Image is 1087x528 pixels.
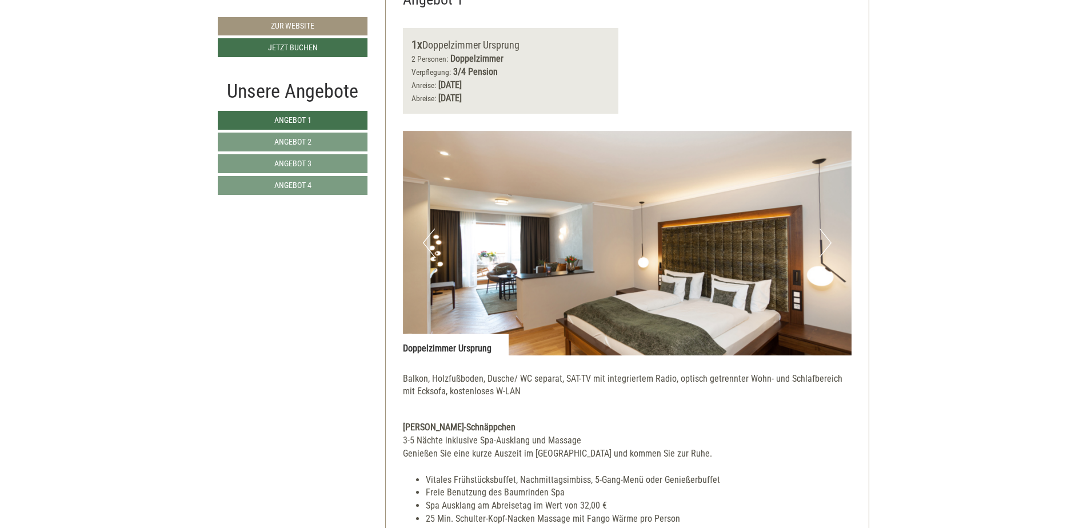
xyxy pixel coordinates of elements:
div: 3-5 Nächte inklusive Spa-Ausklang und Massage Genießen Sie eine kurze Auszeit im [GEOGRAPHIC_DATA... [403,434,852,461]
div: Unsere Angebote [218,77,367,105]
a: Zur Website [218,17,367,35]
span: Angebot 4 [274,181,311,190]
p: Balkon, Holzfußboden, Dusche/ WC separat, SAT-TV mit integriertem Radio, optisch getrennter Wohn-... [403,373,852,399]
img: image [403,131,852,355]
small: Anreise: [411,81,436,90]
li: Vitales Frühstücksbuffet, Nachmittagsimbiss, 5-Gang-Menü oder Genießerbuffet [426,474,852,487]
small: 2 Personen: [411,54,448,63]
button: Previous [423,229,435,257]
span: Angebot 1 [274,115,311,125]
div: Doppelzimmer Ursprung [403,334,509,355]
div: [PERSON_NAME]-Schnäppchen [403,421,852,434]
b: 3/4 Pension [453,66,498,77]
a: Jetzt buchen [218,38,367,57]
b: [DATE] [438,79,462,90]
span: Angebot 2 [274,137,311,146]
li: Freie Benutzung des Baumrinden Spa [426,486,852,499]
div: Doppelzimmer Ursprung [411,37,610,53]
b: [DATE] [438,93,462,103]
b: Doppelzimmer [450,53,503,64]
span: Angebot 3 [274,159,311,168]
li: 25 Min. Schulter-Kopf-Nacken Massage mit Fango Wärme pro Person [426,513,852,526]
small: Abreise: [411,94,436,103]
button: Next [820,229,832,257]
li: Spa Ausklang am Abreisetag im Wert von 32,00 € [426,499,852,513]
small: Verpflegung: [411,67,451,77]
b: 1x [411,38,422,51]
